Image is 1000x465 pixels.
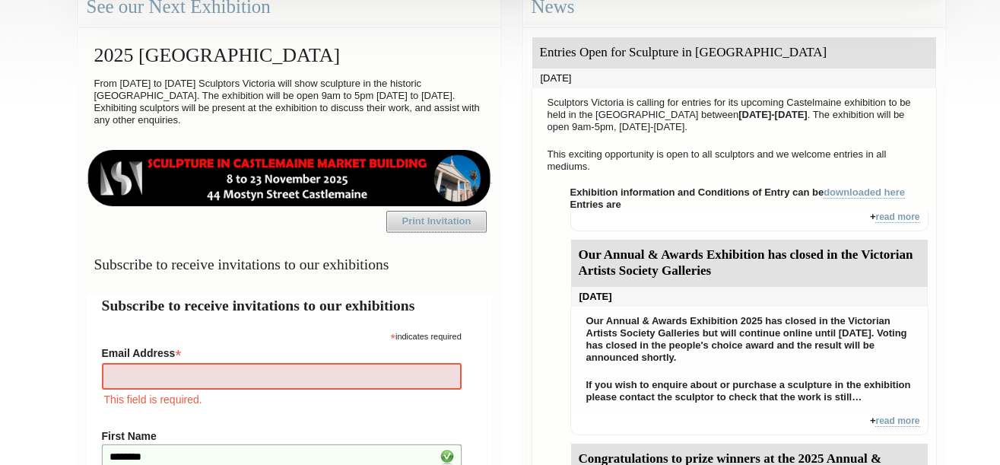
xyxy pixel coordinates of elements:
[579,375,920,407] p: If you wish to enquire about or purchase a sculpture in the exhibition please contact the sculpto...
[532,37,936,68] div: Entries Open for Sculpture in [GEOGRAPHIC_DATA]
[102,295,477,317] h2: Subscribe to receive invitations to our exhibitions
[102,342,462,361] label: Email Address
[579,311,920,368] p: Our Annual & Awards Exhibition 2025 has closed in the Victorian Artists Society Galleries but wil...
[570,211,929,231] div: +
[571,240,928,287] div: Our Annual & Awards Exhibition has closed in the Victorian Artists Society Galleries
[540,93,929,137] p: Sculptors Victoria is calling for entries for its upcoming Castelmaine exhibition to be held in t...
[738,109,808,120] strong: [DATE]-[DATE]
[87,150,492,206] img: castlemaine-ldrbd25v2.png
[532,68,936,88] div: [DATE]
[875,212,919,223] a: read more
[87,74,492,130] p: From [DATE] to [DATE] Sculptors Victoria will show sculpture in the historic [GEOGRAPHIC_DATA]. T...
[386,211,487,232] a: Print Invitation
[875,416,919,427] a: read more
[87,250,492,279] h3: Subscribe to receive invitations to our exhibitions
[102,430,462,442] label: First Name
[87,37,492,74] h2: 2025 [GEOGRAPHIC_DATA]
[570,415,929,435] div: +
[571,287,928,307] div: [DATE]
[540,145,929,177] p: This exciting opportunity is open to all sculptors and we welcome entries in all mediums.
[570,186,906,199] strong: Exhibition information and Conditions of Entry can be
[824,186,905,199] a: downloaded here
[102,328,462,342] div: indicates required
[102,391,462,408] div: This field is required.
